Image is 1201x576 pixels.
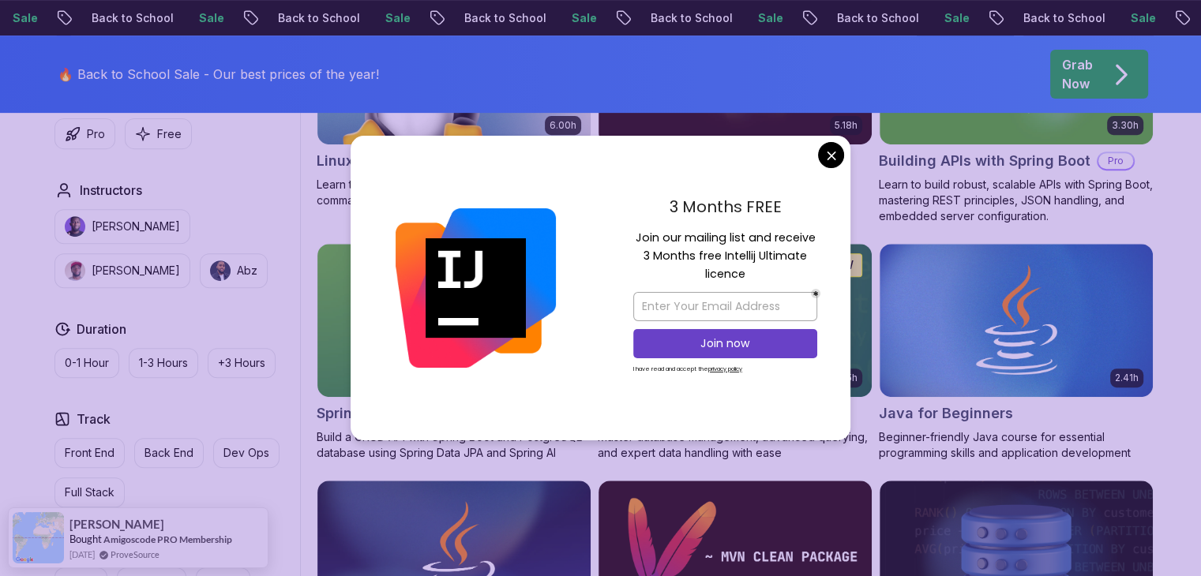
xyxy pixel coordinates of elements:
[237,263,257,279] p: Abz
[317,244,591,397] img: Spring Boot for Beginners card
[1118,10,1169,26] p: Sale
[54,348,119,378] button: 0-1 Hour
[125,118,192,149] button: Free
[69,518,164,531] span: [PERSON_NAME]
[103,533,232,545] a: Amigoscode PRO Membership
[134,438,204,468] button: Back End
[879,243,1154,461] a: Java for Beginners card2.41hJava for BeginnersBeginner-friendly Java course for essential program...
[550,119,576,132] p: 6.00h
[745,10,796,26] p: Sale
[54,438,125,468] button: Front End
[87,126,105,142] p: Pro
[77,320,126,338] h2: Duration
[1112,119,1139,132] p: 3.30h
[223,445,269,461] p: Dev Ops
[452,10,559,26] p: Back to School
[1011,10,1118,26] p: Back to School
[317,177,591,208] p: Learn the fundamentals of Linux and how to use the command line
[54,253,190,288] button: instructor img[PERSON_NAME]
[69,533,102,545] span: Bought
[317,243,591,461] a: Spring Boot for Beginners card1.67hNEWSpring Boot for BeginnersBuild a CRUD API with Spring Boot ...
[200,253,268,288] button: instructor imgAbz
[824,10,932,26] p: Back to School
[80,181,142,200] h2: Instructors
[879,402,1013,425] h2: Java for Beginners
[139,355,188,371] p: 1-3 Hours
[129,348,198,378] button: 1-3 Hours
[13,512,64,563] img: provesource social proof notification image
[638,10,745,26] p: Back to School
[1062,55,1093,93] p: Grab Now
[218,355,265,371] p: +3 Hours
[1098,153,1133,169] p: Pro
[65,355,109,371] p: 0-1 Hour
[111,548,160,561] a: ProveSource
[186,10,237,26] p: Sale
[880,244,1153,397] img: Java for Beginners card
[1115,372,1139,384] p: 2.41h
[69,548,95,561] span: [DATE]
[835,119,858,132] p: 5.18h
[373,10,423,26] p: Sale
[65,445,114,461] p: Front End
[54,118,115,149] button: Pro
[58,65,379,84] p: 🔥 Back to School Sale - Our best prices of the year!
[92,263,180,279] p: [PERSON_NAME]
[208,348,276,378] button: +3 Hours
[92,219,180,234] p: [PERSON_NAME]
[317,429,591,461] p: Build a CRUD API with Spring Boot and PostgreSQL database using Spring Data JPA and Spring AI
[932,10,982,26] p: Sale
[210,260,231,281] img: instructor img
[879,429,1154,461] p: Beginner-friendly Java course for essential programming skills and application development
[213,438,280,468] button: Dev Ops
[77,410,111,428] h2: Track
[598,429,873,461] p: Master database management, advanced querying, and expert data handling with ease
[157,126,182,142] p: Free
[144,445,193,461] p: Back End
[65,216,85,237] img: instructor img
[54,477,125,507] button: Full Stack
[79,10,186,26] p: Back to School
[879,150,1090,172] h2: Building APIs with Spring Boot
[54,209,190,244] button: instructor img[PERSON_NAME]
[879,177,1154,224] p: Learn to build robust, scalable APIs with Spring Boot, mastering REST principles, JSON handling, ...
[317,150,456,172] h2: Linux Fundamentals
[65,260,85,281] img: instructor img
[65,484,114,500] p: Full Stack
[265,10,373,26] p: Back to School
[559,10,610,26] p: Sale
[317,402,497,425] h2: Spring Boot for Beginners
